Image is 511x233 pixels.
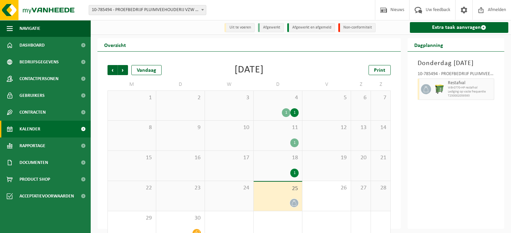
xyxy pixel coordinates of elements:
[19,104,46,121] span: Contracten
[254,78,302,91] td: D
[306,94,347,102] span: 5
[19,20,40,37] span: Navigatie
[338,23,376,32] li: Non-conformiteit
[410,22,508,33] a: Extra taak aanvragen
[97,38,133,51] h2: Overzicht
[19,37,45,54] span: Dashboard
[160,184,201,192] span: 23
[354,154,367,162] span: 20
[160,124,201,131] span: 9
[290,169,299,177] div: 1
[257,124,299,131] span: 11
[371,78,391,91] td: Z
[448,90,492,94] span: Lediging op vaste frequentie
[257,185,299,192] span: 25
[374,124,387,131] span: 14
[448,94,492,98] span: T250002059393
[160,154,201,162] span: 16
[111,184,153,192] span: 22
[448,86,492,90] span: WB-0770-HP restafval
[302,78,351,91] td: V
[448,80,492,86] span: Restafval
[19,121,40,137] span: Kalender
[374,68,385,73] span: Print
[257,94,299,102] span: 4
[418,72,494,78] div: 10-785494 - PROEFBEDRIJF PLUIMVEEHOUDERIJ VZW - GEEL
[131,65,162,75] div: Vandaag
[235,65,264,75] div: [DATE]
[290,138,299,147] div: 1
[208,124,250,131] span: 10
[418,58,494,68] h3: Donderdag [DATE]
[282,108,290,117] div: 1
[208,154,250,162] span: 17
[257,154,299,162] span: 18
[258,23,284,32] li: Afgewerkt
[306,124,347,131] span: 12
[354,184,367,192] span: 27
[374,94,387,102] span: 7
[111,215,153,222] span: 29
[160,215,201,222] span: 30
[89,5,206,15] span: 10-785494 - PROEFBEDRIJF PLUIMVEEHOUDERIJ VZW - GEEL
[19,171,50,188] span: Product Shop
[19,137,45,154] span: Rapportage
[156,78,205,91] td: D
[118,65,128,75] span: Volgende
[111,124,153,131] span: 8
[306,154,347,162] span: 19
[354,124,367,131] span: 13
[374,184,387,192] span: 28
[354,94,367,102] span: 6
[19,87,45,104] span: Gebruikers
[208,94,250,102] span: 3
[374,154,387,162] span: 21
[369,65,391,75] a: Print
[224,23,255,32] li: Uit te voeren
[287,23,335,32] li: Afgewerkt en afgemeld
[111,154,153,162] span: 15
[108,65,118,75] span: Vorige
[19,154,48,171] span: Documenten
[111,94,153,102] span: 1
[205,78,254,91] td: W
[19,70,58,87] span: Contactpersonen
[108,78,156,91] td: M
[408,38,450,51] h2: Dagplanning
[19,188,74,205] span: Acceptatievoorwaarden
[19,54,59,70] span: Bedrijfsgegevens
[351,78,371,91] td: Z
[208,184,250,192] span: 24
[306,184,347,192] span: 26
[434,84,444,94] img: WB-0770-HPE-GN-50
[290,108,299,117] div: 1
[160,94,201,102] span: 2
